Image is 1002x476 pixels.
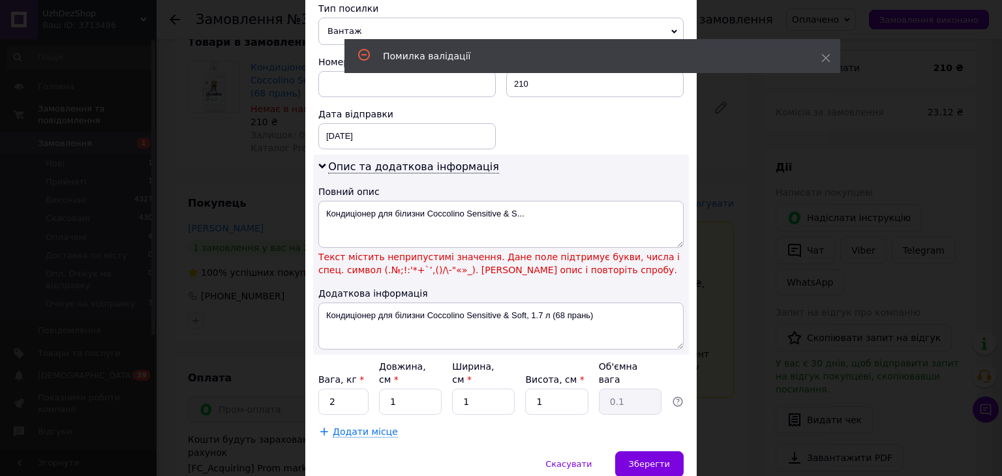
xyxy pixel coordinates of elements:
span: Опис та додаткова інформація [328,160,499,173]
span: Тип посилки [318,3,378,14]
div: Об'ємна вага [599,360,661,386]
label: Висота, см [525,374,584,385]
textarea: Кондиціонер для білизни Coccolino Sensitive & Soft, 1.7 л (68 прань) [318,303,684,350]
label: Довжина, см [379,361,426,385]
span: Зберегти [629,459,670,469]
textarea: Кондиціонер для білизни Coccolino Sensitive & S... [318,201,684,248]
div: Номер упаковки (не обов'язково) [318,55,496,68]
span: Текст містить неприпустимі значення. Дане поле підтримує букви, числа і спец. символ (.№;!:'*+`’,... [318,250,684,276]
span: Скасувати [545,459,592,469]
div: Помилка валідації [383,50,789,63]
label: Вага, кг [318,374,364,385]
div: Додаткова інформація [318,287,684,300]
label: Ширина, см [452,361,494,385]
div: Дата відправки [318,108,496,121]
span: Додати місце [333,426,398,438]
span: Вантаж [318,18,684,45]
div: Повний опис [318,185,684,198]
